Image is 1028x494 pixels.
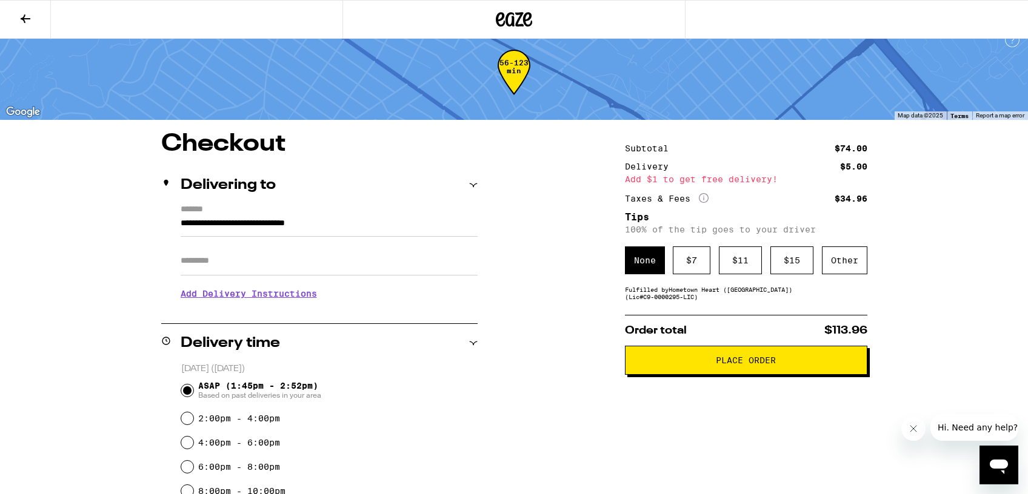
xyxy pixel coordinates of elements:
span: Order total [625,325,687,336]
div: Subtotal [625,144,677,153]
h1: Checkout [161,132,478,156]
p: 100% of the tip goes to your driver [625,225,867,234]
div: 56-123 min [498,59,530,104]
span: Map data ©2025 [898,112,943,119]
label: 2:00pm - 4:00pm [198,413,280,423]
div: Delivery [625,162,677,171]
div: $5.00 [840,162,867,171]
h5: Tips [625,212,867,222]
div: Other [822,246,867,274]
h2: Delivering to [181,178,276,193]
h2: Delivery time [181,336,280,351]
iframe: Message from company [930,414,1018,441]
a: Open this area in Google Maps (opens a new window) [3,104,43,120]
a: Report a map error [976,112,1024,119]
div: None [625,246,665,274]
button: Place Order [625,346,867,375]
div: $ 11 [719,246,762,274]
div: $ 7 [673,246,710,274]
iframe: Button to launch messaging window [980,446,1018,484]
span: Place Order [716,356,776,364]
label: 6:00pm - 8:00pm [198,462,280,472]
span: ASAP (1:45pm - 2:52pm) [198,381,321,400]
a: Terms [950,112,969,119]
div: $34.96 [835,194,867,203]
label: 4:00pm - 6:00pm [198,438,280,447]
h3: Add Delivery Instructions [181,280,478,308]
p: [DATE] ([DATE]) [181,363,478,375]
div: Fulfilled by Hometown Heart ([GEOGRAPHIC_DATA]) (Lic# C9-0000295-LIC ) [625,286,867,300]
div: $ 15 [770,246,813,274]
div: $74.00 [835,144,867,153]
div: Taxes & Fees [625,193,709,204]
span: $113.96 [824,325,867,336]
span: Based on past deliveries in your area [198,390,321,400]
div: Add $1 to get free delivery! [625,175,867,183]
p: We'll contact you at [PHONE_NUMBER] when we arrive [181,308,478,317]
img: Google [3,104,43,120]
iframe: Close message [901,417,926,441]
